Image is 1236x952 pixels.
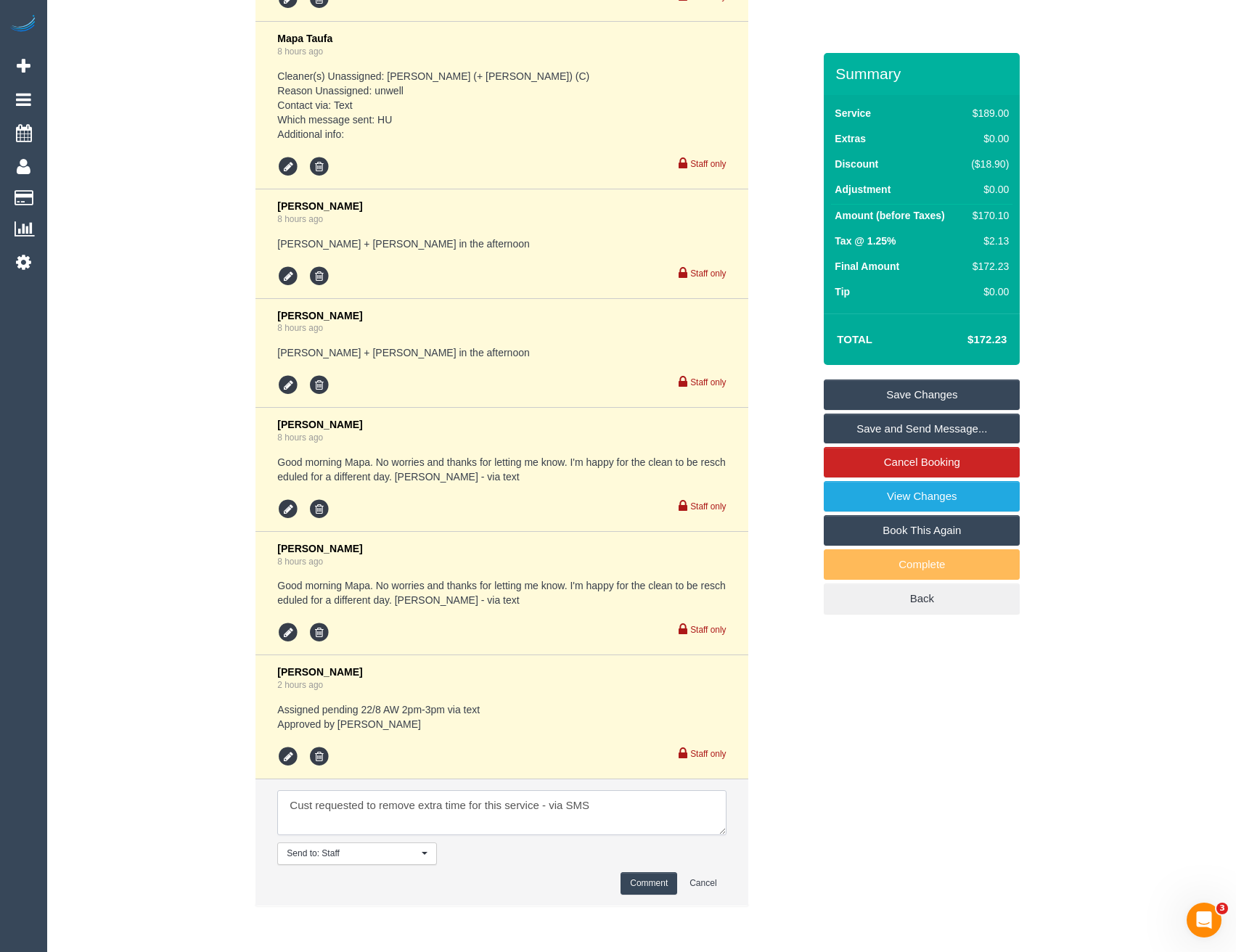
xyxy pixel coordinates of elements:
span: Mapa Taufa [277,33,332,44]
span: [PERSON_NAME] [277,543,362,554]
label: Service [835,106,871,120]
pre: Assigned pending 22/8 AW 2pm-3pm via text Approved by [PERSON_NAME] [277,702,726,731]
a: 8 hours ago [277,214,323,224]
div: $0.00 [966,284,1010,299]
label: Discount [835,157,878,171]
a: 8 hours ago [277,323,323,333]
small: Staff only [690,268,726,279]
small: Staff only [690,501,726,512]
a: View Changes [824,481,1020,512]
div: $172.23 [966,259,1010,274]
div: $189.00 [966,106,1010,120]
small: Staff only [690,377,726,387]
small: Staff only [690,749,726,759]
button: Comment [621,872,677,895]
span: [PERSON_NAME] [277,419,362,430]
small: Staff only [690,625,726,635]
pre: Good morning Mapa. No worries and thanks for letting me know. I'm happy for the clean to be resch... [277,578,726,607]
a: Back [824,583,1020,614]
div: $2.13 [966,234,1010,248]
a: Cancel Booking [824,447,1020,477]
pre: [PERSON_NAME] + [PERSON_NAME] in the afternoon [277,237,726,251]
label: Tax @ 1.25% [835,234,896,248]
label: Extras [835,131,866,146]
a: Book This Again [824,515,1020,546]
label: Final Amount [835,259,899,274]
h4: $172.23 [924,334,1007,346]
a: Save Changes [824,379,1020,410]
img: Automaid Logo [9,15,38,35]
label: Amount (before Taxes) [835,208,944,223]
strong: Total [837,333,872,345]
label: Adjustment [835,182,891,197]
a: 8 hours ago [277,46,323,57]
small: Staff only [690,159,726,169]
span: Send to: Staff [287,848,418,860]
div: ($18.90) [966,157,1010,171]
a: 8 hours ago [277,432,323,443]
a: 2 hours ago [277,680,323,690]
span: [PERSON_NAME] [277,310,362,321]
pre: [PERSON_NAME] + [PERSON_NAME] in the afternoon [277,345,726,360]
div: $0.00 [966,182,1010,197]
span: [PERSON_NAME] [277,200,362,212]
pre: Good morning Mapa. No worries and thanks for letting me know. I'm happy for the clean to be resch... [277,455,726,484]
pre: Cleaner(s) Unassigned: [PERSON_NAME] (+ [PERSON_NAME]) (C) Reason Unassigned: unwell Contact via:... [277,69,726,141]
h3: Summary [835,65,1012,82]
span: [PERSON_NAME] [277,666,362,678]
span: 3 [1216,903,1228,914]
label: Tip [835,284,850,299]
a: 8 hours ago [277,557,323,567]
div: $0.00 [966,131,1010,146]
div: $170.10 [966,208,1010,223]
a: Save and Send Message... [824,414,1020,444]
iframe: Intercom live chat [1187,903,1221,937]
button: Cancel [680,872,726,895]
button: Send to: Staff [277,842,437,865]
